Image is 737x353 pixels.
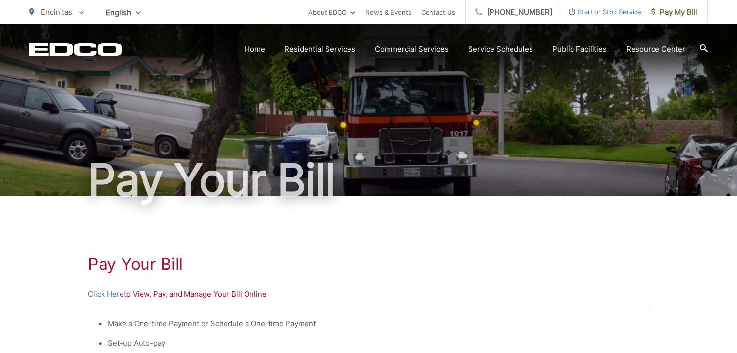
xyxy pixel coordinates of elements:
[29,155,708,204] h1: Pay Your Bill
[421,6,455,18] a: Contact Us
[88,288,124,300] a: Click Here
[626,44,685,55] a: Resource Center
[99,4,148,21] span: English
[375,44,449,55] a: Commercial Services
[651,6,697,18] span: Pay My Bill
[308,6,355,18] a: About EDCO
[29,43,122,56] a: EDCD logo. Return to the homepage.
[41,7,72,17] span: Encinitas
[108,337,639,349] li: Set-up Auto-pay
[88,254,649,274] h1: Pay Your Bill
[365,6,411,18] a: News & Events
[88,288,649,300] p: to View, Pay, and Manage Your Bill Online
[245,44,265,55] a: Home
[285,44,355,55] a: Residential Services
[553,44,607,55] a: Public Facilities
[468,44,533,55] a: Service Schedules
[108,318,639,330] li: Make a One-time Payment or Schedule a One-time Payment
